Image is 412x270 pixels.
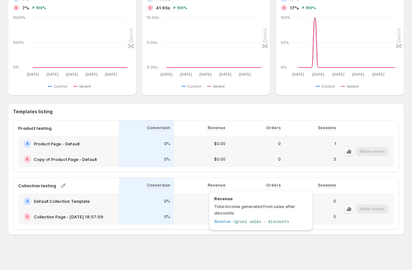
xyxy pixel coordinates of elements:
p: 3 [333,157,336,162]
p: Orders [266,183,281,188]
p: Product testing [18,125,52,131]
button: Variant [73,82,94,90]
text: [DATE] [352,72,364,77]
p: Sessions [318,125,336,130]
text: 1000% [13,15,25,20]
text: [DATE] [66,72,78,77]
span: Control [187,84,201,89]
span: Variant [347,84,359,89]
h2: B [149,6,151,10]
h3: Templates listing [13,108,399,115]
p: $0.00 [214,141,225,146]
span: Revenue [214,195,308,202]
p: 5 [333,214,336,219]
text: 10.00s [147,15,159,20]
span: Variant [213,84,225,89]
text: [DATE] [180,72,192,77]
p: 0 [333,199,336,204]
p: 1 [334,141,336,146]
text: 0.00s [147,65,158,69]
button: Control [48,82,70,90]
span: 17% [290,5,299,11]
text: [DATE] [292,72,304,77]
p: Collection testing [18,182,56,189]
text: 50% [281,40,289,45]
button: Variant [341,82,361,90]
button: Variant [207,82,227,90]
p: 0% [164,157,170,162]
text: [DATE] [46,72,58,77]
span: 100% [36,6,46,10]
button: Control [315,82,338,90]
h2: B [26,214,29,219]
text: 100% [281,15,290,20]
span: 100% [305,6,316,10]
button: Control [182,82,204,90]
text: [DATE] [27,72,39,77]
p: Conversion [147,125,170,130]
h2: Copy of Product Page - Default [34,156,97,163]
text: 500% [13,40,24,45]
p: 0 [278,141,281,146]
span: Control [54,84,67,89]
p: 0% [164,141,170,146]
h2: Collection Page - [DATE] 18:57:09 [34,214,103,220]
p: Orders [266,125,281,130]
span: gross sales - discounts [235,220,289,224]
p: $0.00 [214,157,225,162]
text: 0% [13,65,19,69]
span: 100% [177,6,187,10]
text: [DATE] [105,72,117,77]
span: Total income generated from sales after discounts [214,204,295,215]
text: [DATE] [200,72,212,77]
text: 0% [281,65,287,69]
p: 0% [164,214,170,219]
h2: Default Collection Template [34,198,90,204]
p: Conversion [147,183,170,188]
text: [DATE] [219,72,231,77]
p: Revenue [208,125,225,130]
span: Control [321,84,335,89]
text: [DATE] [161,72,173,77]
h2: A [26,199,29,204]
h2: Product Page - Default [34,141,80,147]
span: Revenue = [214,220,235,224]
p: 0% [164,199,170,204]
text: [DATE] [85,72,97,77]
text: [DATE] [239,72,251,77]
text: [DATE] [312,72,324,77]
h2: B [283,6,285,10]
p: 0 [278,157,281,162]
text: 5.00s [147,40,158,45]
p: Revenue [208,183,225,188]
span: 41.65s [156,5,170,11]
text: [DATE] [332,72,344,77]
span: 7% [22,5,29,11]
p: Sessions [318,183,336,188]
text: [DATE] [372,72,384,77]
h2: B [15,6,18,10]
h2: B [26,157,29,162]
h2: A [26,141,29,146]
span: Variant [79,84,91,89]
